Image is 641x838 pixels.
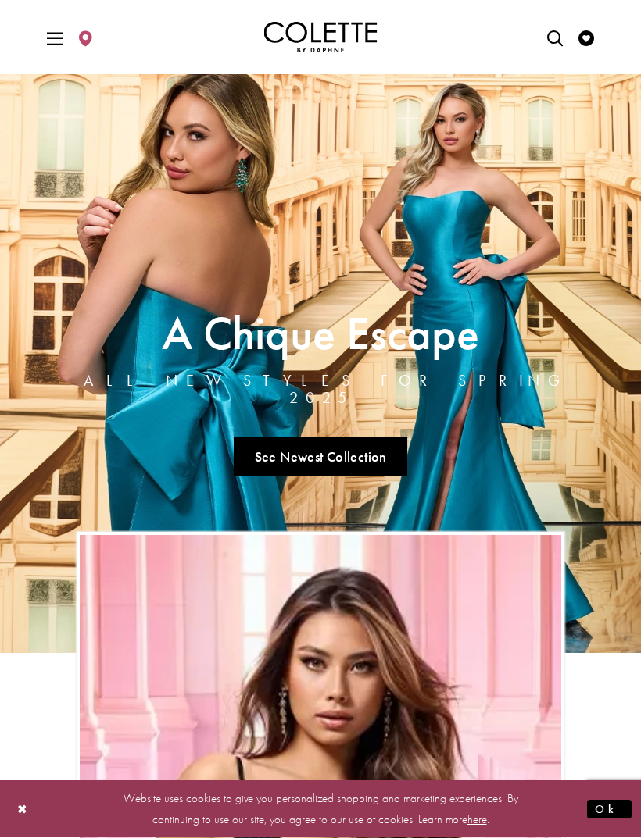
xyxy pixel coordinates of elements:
[467,811,487,827] a: here
[47,431,595,483] ul: Slider Links
[587,800,632,819] button: Submit Dialog
[234,437,407,476] a: See Newest Collection A Chique Escape All New Styles For Spring 2025
[113,788,528,830] p: Website uses cookies to give you personalized shopping and marketing experiences. By continuing t...
[9,796,36,823] button: Close Dialog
